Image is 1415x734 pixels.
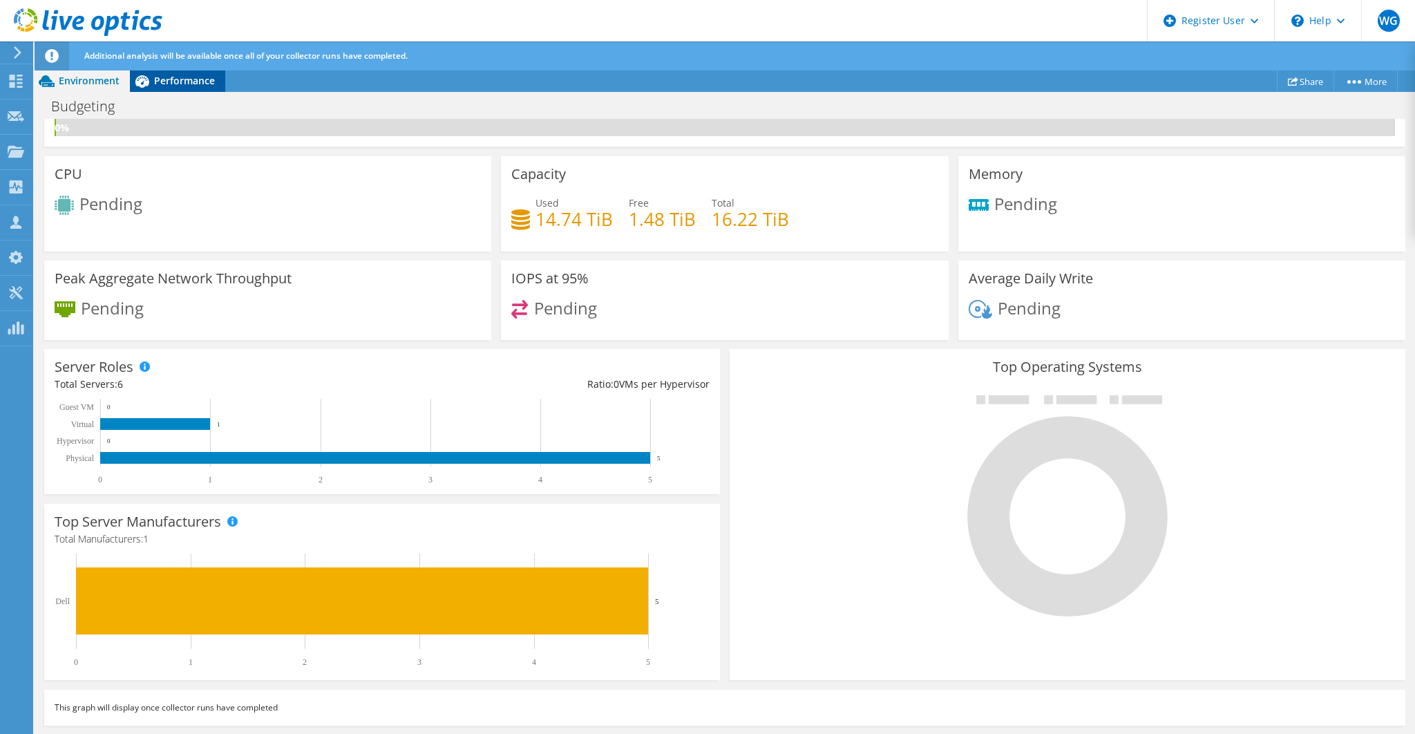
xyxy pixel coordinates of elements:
[1277,70,1334,92] a: Share
[71,420,95,429] text: Virtual
[712,196,734,209] span: Total
[107,404,111,411] text: 0
[994,191,1057,214] span: Pending
[66,453,94,463] text: Physical
[55,120,56,135] div: 0%
[646,657,650,667] text: 5
[535,211,613,227] h4: 14.74 TiB
[303,657,307,667] text: 2
[382,377,710,392] div: Ratio: VMs per Hypervisor
[319,475,323,484] text: 2
[81,296,144,319] span: Pending
[84,50,408,62] span: Additional analysis will be available once all of your collector runs have completed.
[648,475,652,484] text: 5
[79,192,142,215] span: Pending
[45,99,136,114] h1: Budgeting
[107,437,111,444] text: 0
[655,597,659,605] text: 5
[1378,10,1400,32] span: WG
[538,475,542,484] text: 4
[657,455,661,462] text: 5
[629,211,696,227] h4: 1.48 TiB
[55,377,382,392] div: Total Servers:
[217,421,220,428] text: 1
[534,296,597,319] span: Pending
[969,167,1023,182] h3: Memory
[614,377,619,390] span: 0
[57,436,94,446] text: Hypervisor
[55,596,70,606] text: Dell
[117,377,123,390] span: 6
[98,475,102,484] text: 0
[428,475,433,484] text: 3
[44,690,1405,726] div: This graph will display once collector runs have completed
[55,359,133,375] h3: Server Roles
[969,271,1093,286] h3: Average Daily Write
[55,514,221,529] h3: Top Server Manufacturers
[143,532,149,545] span: 1
[189,657,193,667] text: 1
[59,402,94,412] text: Guest VM
[55,271,292,286] h3: Peak Aggregate Network Throughput
[59,74,120,87] span: Environment
[417,657,421,667] text: 3
[511,167,566,182] h3: Capacity
[74,657,78,667] text: 0
[712,211,789,227] h4: 16.22 TiB
[535,196,559,209] span: Used
[1291,15,1304,27] svg: \n
[629,196,649,209] span: Free
[55,167,82,182] h3: CPU
[154,74,215,87] span: Performance
[511,271,589,286] h3: IOPS at 95%
[532,657,536,667] text: 4
[740,359,1395,375] h3: Top Operating Systems
[208,475,212,484] text: 1
[998,296,1061,319] span: Pending
[1333,70,1398,92] a: More
[55,531,710,547] h4: Total Manufacturers:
